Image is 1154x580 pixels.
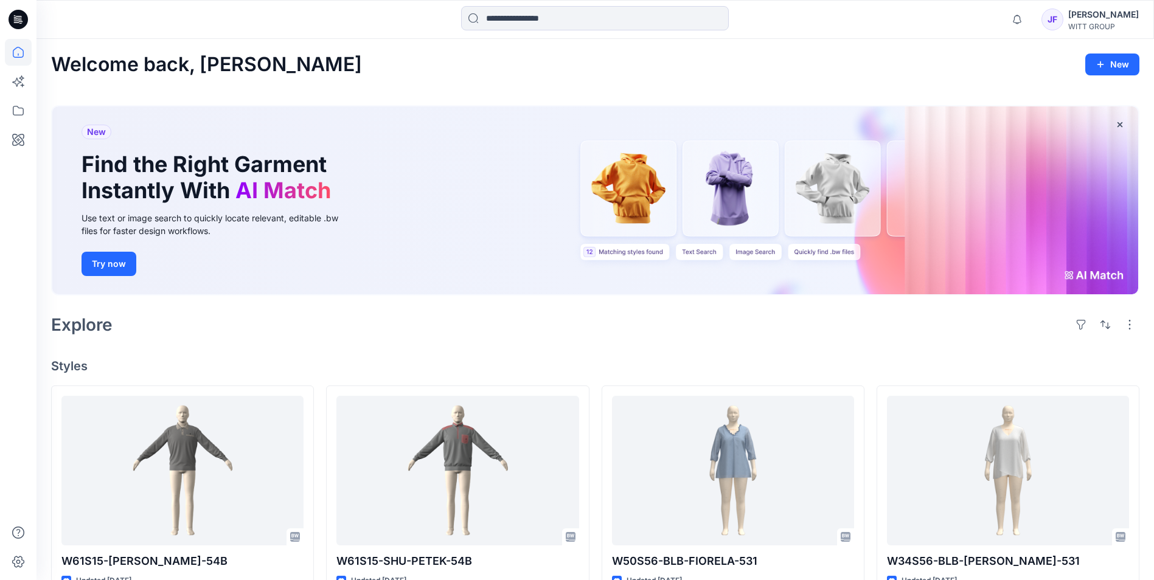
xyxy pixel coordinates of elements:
a: W50S56-BLB-FIORELA-531 [612,396,854,545]
h2: Welcome back, [PERSON_NAME] [51,54,362,76]
p: W61S15-[PERSON_NAME]-54B [61,553,304,570]
h4: Styles [51,359,1139,373]
button: New [1085,54,1139,75]
p: W34S56-BLB-[PERSON_NAME]-531 [887,553,1129,570]
span: AI Match [235,177,331,204]
p: W61S15-SHU-PETEK-54B [336,553,579,570]
a: W61S15-SHU-CARTERK-54B [61,396,304,545]
h2: Explore [51,315,113,334]
div: [PERSON_NAME] [1068,7,1139,22]
a: W61S15-SHU-PETEK-54B [336,396,579,545]
button: Try now [82,252,136,276]
p: W50S56-BLB-FIORELA-531 [612,553,854,570]
div: Use text or image search to quickly locate relevant, editable .bw files for faster design workflows. [82,212,355,237]
h1: Find the Right Garment Instantly With [82,151,337,204]
span: New [87,125,106,139]
div: JF [1041,9,1063,30]
div: WITT GROUP [1068,22,1139,31]
a: W34S56-BLB-AMARO-531 [887,396,1129,545]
